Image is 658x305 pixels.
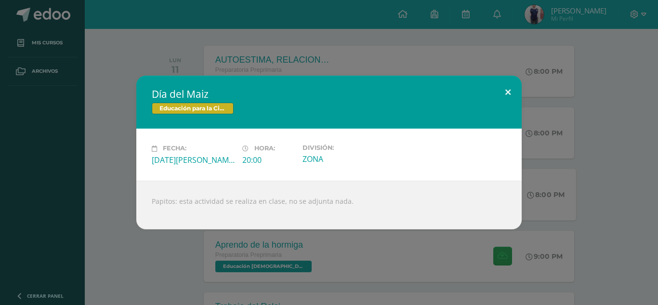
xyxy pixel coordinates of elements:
[163,145,186,152] span: Fecha:
[152,103,234,114] span: Educación para la Ciencia y la Ciudadanía
[152,87,506,101] h2: Día del Maiz
[303,144,385,151] label: División:
[152,155,235,165] div: [DATE][PERSON_NAME]
[254,145,275,152] span: Hora:
[242,155,295,165] div: 20:00
[494,76,522,108] button: Close (Esc)
[136,181,522,229] div: Papitos: esta actividad se realiza en clase, no se adjunta nada.
[303,154,385,164] div: ZONA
